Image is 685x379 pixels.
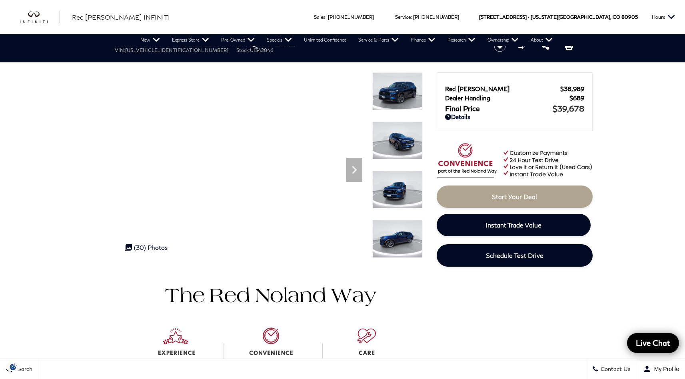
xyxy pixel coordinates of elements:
[437,186,593,208] a: Start Your Deal
[12,366,32,373] span: Search
[4,363,22,371] img: Opt-Out Icon
[411,14,412,20] span: :
[115,47,125,53] span: VIN:
[261,34,298,46] a: Specials
[437,244,593,267] a: Schedule Test Drive
[441,34,481,46] a: Research
[72,12,170,22] a: Red [PERSON_NAME] INFINITI
[72,13,170,21] span: Red [PERSON_NAME] INFINITI
[445,85,584,92] a: Red [PERSON_NAME] $38,989
[236,47,250,53] span: Stock:
[372,122,423,160] img: Certified Used 2022 Grand Blue INFINITI LUXE image 2
[445,113,584,120] a: Details
[346,158,362,182] div: Next
[372,171,423,209] img: Certified Used 2022 Grand Blue INFINITI LUXE image 3
[637,359,685,379] button: Open user profile menu
[485,221,541,229] span: Instant Trade Value
[20,11,60,24] img: INFINITI
[20,11,60,24] a: infiniti
[134,34,559,46] nav: Main Navigation
[372,72,423,110] img: Certified Used 2022 Grand Blue INFINITI LUXE image 1
[352,34,405,46] a: Service & Parts
[525,34,559,46] a: About
[326,14,327,20] span: :
[445,94,569,102] span: Dealer Handling
[632,338,674,348] span: Live Chat
[445,104,553,113] span: Final Price
[134,34,166,46] a: New
[125,47,228,53] span: [US_VEHICLE_IDENTIFICATION_NUMBER]
[486,251,543,259] span: Schedule Test Drive
[445,85,560,92] span: Red [PERSON_NAME]
[314,14,326,20] span: Sales
[215,34,261,46] a: Pre-Owned
[437,214,591,236] a: Instant Trade Value
[121,240,172,255] div: (30) Photos
[481,34,525,46] a: Ownership
[445,94,584,102] a: Dealer Handling $689
[599,366,631,373] span: Contact Us
[4,363,22,371] section: Click to Open Cookie Consent Modal
[395,14,411,20] span: Service
[328,14,374,20] a: [PHONE_NUMBER]
[627,333,679,353] a: Live Chat
[166,34,215,46] a: Express Store
[445,104,584,113] a: Final Price $39,678
[405,34,441,46] a: Finance
[250,47,274,53] span: UI342846
[651,366,679,372] span: My Profile
[553,104,584,113] span: $39,678
[479,14,638,20] a: [STREET_ADDRESS] • [US_STATE][GEOGRAPHIC_DATA], CO 80905
[372,220,423,258] img: Certified Used 2022 Grand Blue INFINITI LUXE image 4
[517,40,529,52] button: Compare Vehicle
[492,193,537,200] span: Start Your Deal
[560,85,584,92] span: $38,989
[298,34,352,46] a: Unlimited Confidence
[569,94,584,102] span: $689
[115,72,366,261] iframe: Interactive Walkaround/Photo gallery of the vehicle/product
[413,14,459,20] a: [PHONE_NUMBER]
